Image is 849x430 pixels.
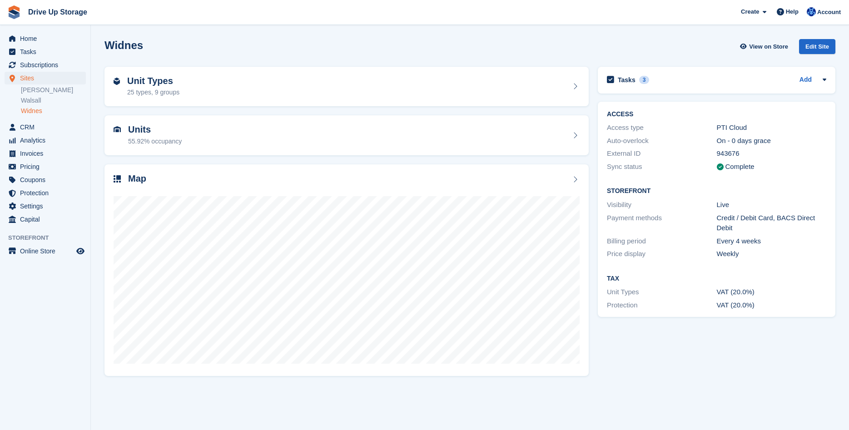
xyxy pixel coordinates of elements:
span: Protection [20,187,74,199]
a: menu [5,72,86,84]
div: Complete [725,162,755,172]
div: PTI Cloud [717,123,826,133]
a: Map [104,164,589,376]
a: Units 55.92% occupancy [104,115,589,155]
a: menu [5,59,86,71]
a: Walsall [21,96,86,105]
a: Edit Site [799,39,835,58]
span: CRM [20,121,74,133]
a: menu [5,160,86,173]
span: Invoices [20,147,74,160]
div: 55.92% occupancy [128,137,182,146]
a: menu [5,32,86,45]
a: menu [5,147,86,160]
img: unit-icn-7be61d7bf1b0ce9d3e12c5938cc71ed9869f7b940bace4675aadf7bd6d80202e.svg [114,126,121,133]
div: External ID [607,148,716,159]
div: Unit Types [607,287,716,297]
span: Storefront [8,233,90,242]
span: Subscriptions [20,59,74,71]
h2: Unit Types [127,76,179,86]
a: [PERSON_NAME] [21,86,86,94]
div: Credit / Debit Card, BACS Direct Debit [717,213,826,233]
span: Create [741,7,759,16]
a: menu [5,173,86,186]
h2: Storefront [607,188,826,195]
div: Sync status [607,162,716,172]
span: Account [817,8,841,17]
a: menu [5,134,86,147]
h2: Units [128,124,182,135]
span: Home [20,32,74,45]
div: Live [717,200,826,210]
a: menu [5,187,86,199]
a: Add [799,75,812,85]
a: menu [5,200,86,213]
img: map-icn-33ee37083ee616e46c38cad1a60f524a97daa1e2b2c8c0bc3eb3415660979fc1.svg [114,175,121,183]
span: View on Store [749,42,788,51]
a: menu [5,245,86,257]
span: Settings [20,200,74,213]
h2: Tasks [618,76,636,84]
a: menu [5,213,86,226]
img: stora-icon-8386f47178a22dfd0bd8f6a31ec36ba5ce8667c1dd55bd0f319d3a0aa187defe.svg [7,5,21,19]
span: Help [786,7,799,16]
div: Auto-overlock [607,136,716,146]
div: Payment methods [607,213,716,233]
h2: Tax [607,275,826,282]
a: Widnes [21,107,86,115]
div: Weekly [717,249,826,259]
div: Price display [607,249,716,259]
span: Capital [20,213,74,226]
div: On - 0 days grace [717,136,826,146]
div: Protection [607,300,716,311]
a: menu [5,45,86,58]
h2: Map [128,173,146,184]
div: VAT (20.0%) [717,300,826,311]
div: Edit Site [799,39,835,54]
div: 943676 [717,148,826,159]
a: Preview store [75,246,86,257]
span: Sites [20,72,74,84]
a: Unit Types 25 types, 9 groups [104,67,589,107]
span: Tasks [20,45,74,58]
a: View on Store [739,39,792,54]
a: menu [5,121,86,133]
div: Visibility [607,200,716,210]
img: unit-type-icn-2b2737a686de81e16bb02015468b77c625bbabd49415b5ef34ead5e3b44a266d.svg [114,78,120,85]
div: Billing period [607,236,716,247]
div: Every 4 weeks [717,236,826,247]
span: Coupons [20,173,74,186]
span: Pricing [20,160,74,173]
div: VAT (20.0%) [717,287,826,297]
a: Drive Up Storage [25,5,91,20]
img: Widnes Team [807,7,816,16]
h2: Widnes [104,39,143,51]
span: Analytics [20,134,74,147]
h2: ACCESS [607,111,826,118]
div: 3 [639,76,650,84]
div: 25 types, 9 groups [127,88,179,97]
span: Online Store [20,245,74,257]
div: Access type [607,123,716,133]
